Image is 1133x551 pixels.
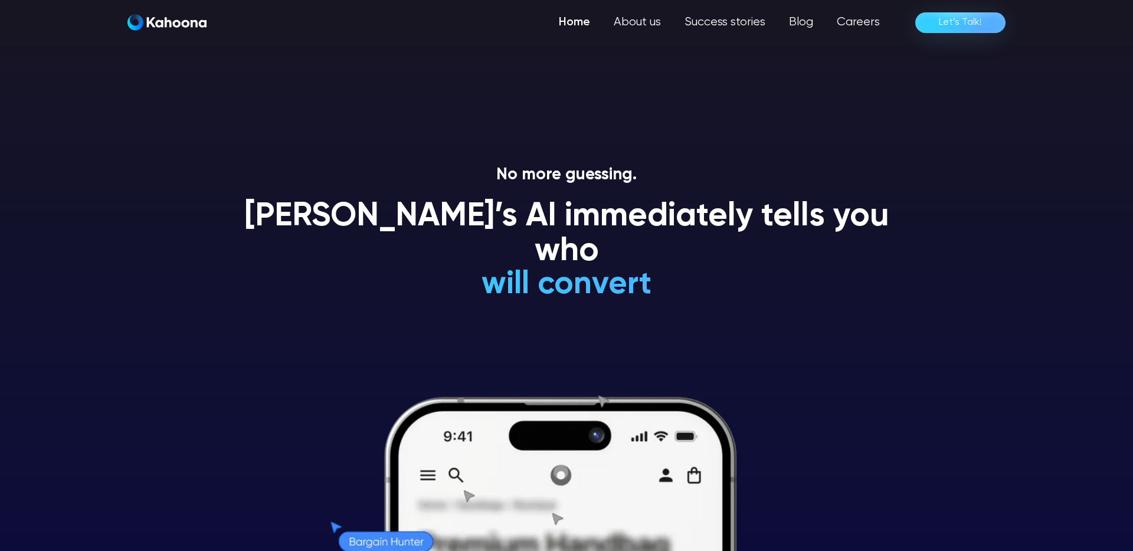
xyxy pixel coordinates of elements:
a: Home [547,11,602,34]
a: Blog [777,11,825,34]
a: home [127,14,207,31]
a: Success stories [673,11,777,34]
img: Kahoona logo white [127,14,207,31]
h1: will convert [393,267,741,302]
a: About us [602,11,673,34]
div: Let’s Talk! [939,13,982,32]
a: Let’s Talk! [915,12,1006,33]
p: No more guessing. [230,165,903,185]
h1: [PERSON_NAME]’s AI immediately tells you who [230,199,903,270]
a: Careers [825,11,892,34]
